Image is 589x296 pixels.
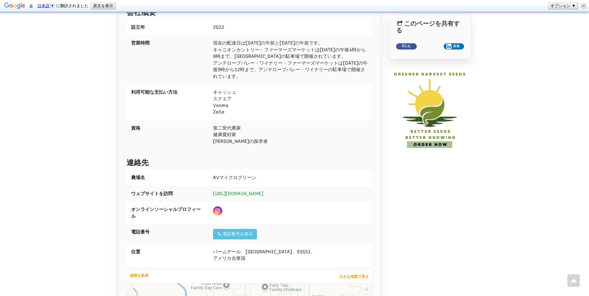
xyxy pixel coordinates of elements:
[213,60,368,79] font: アンテロープバレー・ワイナリー・ファーマーズマーケットは[DATE]の午後9時から12時まで。アンテロープバレー・ワイナリーの駐車場で開催されています。
[126,158,149,167] font: 連絡先
[548,3,578,9] button: オプション ▼
[453,44,460,48] font: 共有
[131,40,150,46] font: 営業時間
[131,89,177,95] font: 利用可能な支払い方法
[213,40,323,46] font: 現在の配達日は[DATE]の午前と[DATE]の午前です。
[213,96,232,101] font: スクエア
[420,43,441,49] iframe: X投稿ボタン
[131,191,173,196] font: ウェブサイトを訪問
[396,20,460,34] font: このページを共有する
[223,231,253,237] font: 電話番号を表示
[339,274,369,279] font: 大きな地図で見る
[213,24,224,30] font: 2022
[213,103,228,108] font: Venmo
[213,132,236,137] font: 健康愛好家
[131,229,150,235] font: 電話番号
[127,272,152,279] a: 道順を取得
[213,191,263,196] a: [URL][DOMAIN_NAME]
[213,139,268,144] font: [PERSON_NAME]の探求者
[91,3,115,9] button: 原文を表示
[213,109,224,115] font: Zelle
[362,285,370,293] button: マップカメラコントロール
[213,125,241,131] font: 第二世代農家
[241,249,245,255] font: 、
[131,24,145,30] font: 設立年
[404,44,411,48] font: 共有
[213,249,241,255] font: パームデール
[213,89,236,95] font: キャッシュ
[213,206,222,216] a: インスタグラムクリック
[131,125,140,131] font: 資格
[37,3,55,8] a: 日本語
[581,4,586,8] img: 閉じる
[396,43,417,49] a: 共有
[336,272,372,281] a: 大きな地図で見る
[4,2,25,11] img: Google 翻訳
[131,207,201,219] font: オンラインソーシャルプロフィール
[444,43,464,49] button: 共有
[213,47,366,59] font: キャニオンカントリー・ファーマーズマーケットは[DATE]の午後4時から8時まで。[GEOGRAPHIC_DATA]の駐車場で開催されています。
[126,8,156,17] font: 会社概要
[297,249,315,255] font: 93551、
[37,3,49,8] span: 日本語
[292,249,297,255] font: 、
[131,175,145,180] font: 農場名
[213,255,245,261] font: アメリカ合衆国
[131,249,140,255] font: 位置
[390,68,471,150] img: より環境に優しい収穫種子
[130,273,148,278] font: 道順を取得
[217,231,253,237] div: 電話番号を表示
[213,175,256,180] font: AVマイクログリーン
[245,249,292,255] font: [GEOGRAPHIC_DATA]
[30,4,32,8] img: この保護されたページの内容は、セキュリティで保護された接続を使用して Google に送信され、翻訳されます。
[36,3,88,8] span: に翻訳されました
